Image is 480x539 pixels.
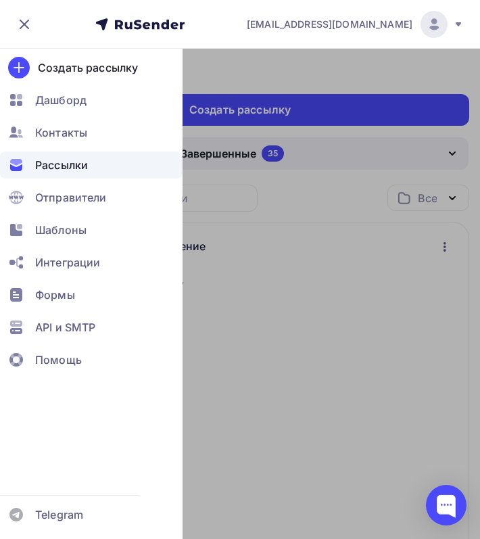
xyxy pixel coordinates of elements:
[35,352,82,368] span: Помощь
[38,60,138,76] div: Создать рассылку
[247,11,464,38] a: [EMAIL_ADDRESS][DOMAIN_NAME]
[35,507,83,523] span: Telegram
[247,18,412,31] span: [EMAIL_ADDRESS][DOMAIN_NAME]
[35,92,87,108] span: Дашборд
[35,157,88,173] span: Рассылки
[35,124,87,141] span: Контакты
[35,189,107,206] span: Отправители
[35,287,75,303] span: Формы
[35,254,100,271] span: Интеграции
[35,222,87,238] span: Шаблоны
[35,319,95,335] span: API и SMTP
